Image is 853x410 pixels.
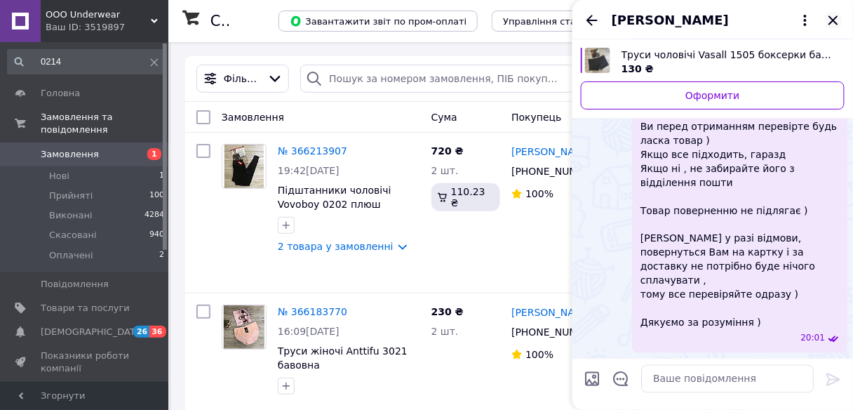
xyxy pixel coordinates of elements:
[581,81,845,110] a: Оформити
[149,229,164,242] span: 940
[431,306,464,317] span: 230 ₴
[224,72,262,86] span: Фільтри
[503,16,610,27] span: Управління статусами
[149,190,164,202] span: 100
[300,65,575,93] input: Пошук за номером замовлення, ПІБ покупця, номером телефону, Email, номером накладної
[159,170,164,183] span: 1
[41,326,145,338] span: [DEMOGRAPHIC_DATA]
[622,63,654,74] span: 130 ₴
[49,229,97,242] span: Скасовані
[41,87,80,100] span: Головна
[278,326,340,337] span: 16:09[DATE]
[7,49,166,74] input: Пошук
[431,112,457,123] span: Cума
[49,209,93,222] span: Виконані
[222,112,284,123] span: Замовлення
[41,302,130,315] span: Товари та послуги
[825,12,842,29] button: Закрити
[41,148,99,161] span: Замовлення
[278,11,478,32] button: Завантажити звіт по пром-оплаті
[278,185,419,238] a: Підштанники чоловічі Vovoboy 0202 плюш термокальсони. Розмір : XL (48)
[509,322,597,342] div: [PHONE_NUMBER]
[222,305,267,350] a: Фото товару
[133,326,149,338] span: 26
[525,349,553,360] span: 100%
[222,144,267,189] a: Фото товару
[431,326,459,337] span: 2 шт.
[278,241,394,252] a: 2 товара у замовленні
[278,345,408,399] a: Труси жіночі Anttifu 3021 бавовна [GEOGRAPHIC_DATA]. Розмір : XXL (50)
[431,165,459,176] span: 2 шт.
[612,11,729,29] span: [PERSON_NAME]
[49,170,69,183] span: Нові
[581,48,845,76] a: Переглянути товар
[46,21,168,34] div: Ваш ID: 3519897
[210,13,353,29] h1: Список замовлень
[584,12,600,29] button: Назад
[511,305,593,319] a: [PERSON_NAME]
[145,209,164,222] span: 4284
[290,15,466,27] span: Завантажити звіт по пром-оплаті
[149,326,166,338] span: 36
[622,48,833,62] span: Труси чоловічі Vasall 1505 боксерки бамбук - бавовна. [GEOGRAPHIC_DATA]. Розмір : 6XL (58)
[640,119,839,330] span: Ви перед отриманням перевірте будь ласка товар ) Якщо все підходить, гаразд Якщо ні , не забирайт...
[41,111,168,136] span: Замовлення та повідомлення
[509,161,597,181] div: [PHONE_NUMBER]
[612,370,630,388] button: Відкрити шаблони відповідей
[159,249,164,262] span: 2
[800,333,825,345] span: 20:01 11.10.2025
[224,305,264,349] img: Фото товару
[278,165,340,176] span: 19:42[DATE]
[49,190,93,202] span: Прийняті
[224,145,264,188] img: Фото товару
[525,188,553,199] span: 100%
[147,148,161,160] span: 1
[278,145,347,157] a: № 366213907
[46,8,151,21] span: OOO Underwear
[41,278,109,291] span: Повідомлення
[511,112,561,123] span: Покупець
[585,48,610,73] img: 6276640667_w640_h640_trusy-muzhskie-vasall.jpg
[612,11,814,29] button: [PERSON_NAME]
[278,306,347,317] a: № 366183770
[41,350,130,375] span: Показники роботи компанії
[431,183,501,211] div: 110.23 ₴
[431,145,464,157] span: 720 ₴
[49,249,93,262] span: Оплачені
[511,145,593,159] a: [PERSON_NAME]
[492,11,622,32] button: Управління статусами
